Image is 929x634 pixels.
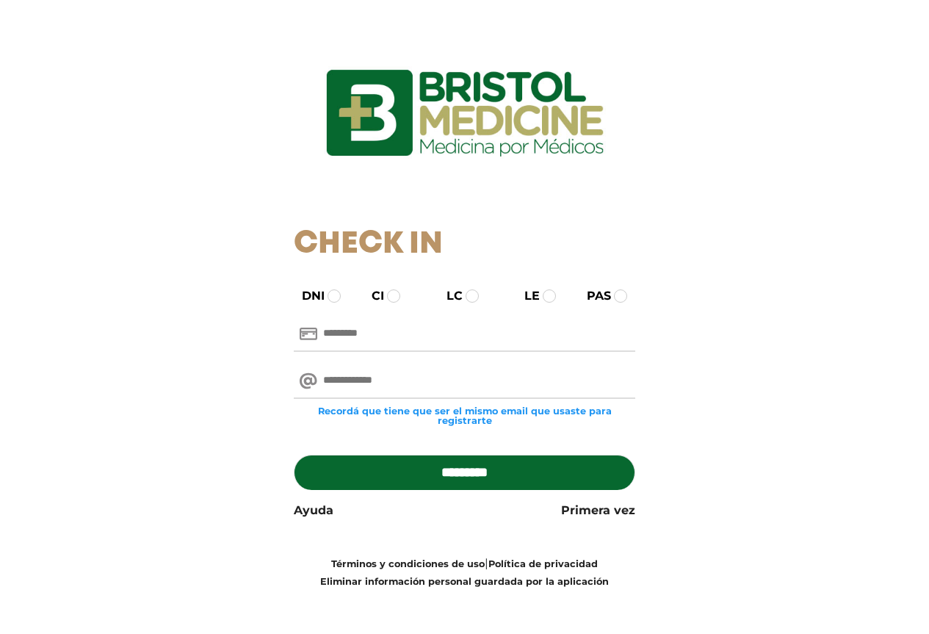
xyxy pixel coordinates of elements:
[331,558,485,569] a: Términos y condiciones de uso
[294,502,333,519] a: Ayuda
[433,287,463,305] label: LC
[289,287,325,305] label: DNI
[358,287,384,305] label: CI
[294,406,635,425] small: Recordá que tiene que ser el mismo email que usaste para registrarte
[267,18,663,209] img: logo_ingresarbristol.jpg
[488,558,598,569] a: Política de privacidad
[283,555,646,590] div: |
[320,576,609,587] a: Eliminar información personal guardada por la aplicación
[511,287,540,305] label: LE
[294,226,635,263] h1: Check In
[574,287,611,305] label: PAS
[561,502,635,519] a: Primera vez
